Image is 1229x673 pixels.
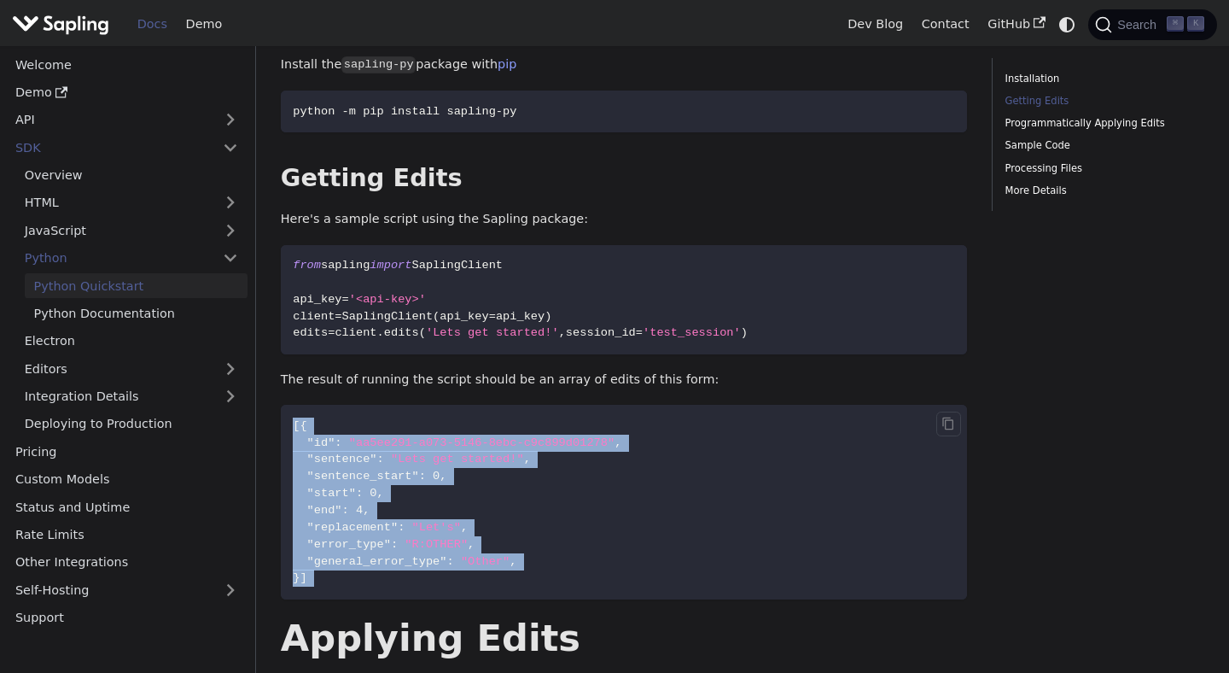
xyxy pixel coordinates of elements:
[489,310,496,323] span: =
[293,310,335,323] span: client
[307,521,399,534] span: "replacement"
[912,11,979,38] a: Contact
[349,293,426,306] span: '<api-key>'
[6,523,248,547] a: Rate Limits
[566,326,636,339] span: session_id
[377,453,384,465] span: :
[741,326,748,339] span: )
[1167,16,1184,32] kbd: ⌘
[559,326,566,339] span: ,
[440,470,446,483] span: ,
[349,436,614,449] span: "aa5ee291-a073-5146-8ebc-c9c899d01278"
[1005,71,1198,87] a: Installation
[281,163,968,194] h2: Getting Edits
[1005,93,1198,109] a: Getting Edits
[398,521,405,534] span: :
[307,504,342,517] span: "end"
[177,11,231,38] a: Demo
[1005,115,1198,132] a: Programmatically Applying Edits
[328,326,335,339] span: =
[6,439,248,464] a: Pricing
[293,419,300,432] span: [
[363,504,370,517] span: ,
[12,12,109,37] img: Sapling.ai
[300,571,306,584] span: ]
[377,326,384,339] span: .
[342,504,349,517] span: :
[6,80,248,105] a: Demo
[1055,12,1080,37] button: Switch between dark and light mode (currently system mode)
[15,329,248,354] a: Electron
[356,487,363,500] span: :
[1005,138,1198,154] a: Sample Code
[1112,18,1167,32] span: Search
[461,521,468,534] span: ,
[213,108,248,132] button: Expand sidebar category 'API'
[498,57,516,71] a: pip
[307,555,447,568] span: "general_error_type"
[12,12,115,37] a: Sapling.ai
[419,326,426,339] span: (
[391,453,524,465] span: "Lets get started!"
[433,310,440,323] span: (
[636,326,643,339] span: =
[335,310,341,323] span: =
[461,555,510,568] span: "Other"
[391,538,398,551] span: :
[213,356,248,381] button: Expand sidebar category 'Editors'
[15,163,248,188] a: Overview
[419,470,426,483] span: :
[307,487,356,500] span: "start"
[335,436,341,449] span: :
[25,301,248,326] a: Python Documentation
[15,412,248,436] a: Deploying to Production
[643,326,741,339] span: 'test_session'
[281,55,968,75] p: Install the package with
[15,384,248,409] a: Integration Details
[1187,16,1204,32] kbd: K
[281,209,968,230] p: Here's a sample script using the Sapling package:
[1005,183,1198,199] a: More Details
[614,436,621,449] span: ,
[978,11,1054,38] a: GitHub
[293,293,341,306] span: api_key
[15,218,248,243] a: JavaScript
[510,555,516,568] span: ,
[6,495,248,519] a: Status and Uptime
[370,487,376,500] span: 0
[384,326,419,339] span: edits
[293,259,321,272] span: from
[307,453,377,465] span: "sentence"
[307,470,419,483] span: "sentence_start"
[300,419,306,432] span: {
[293,326,328,339] span: edits
[213,135,248,160] button: Collapse sidebar category 'SDK'
[6,550,248,575] a: Other Integrations
[468,538,475,551] span: ,
[6,577,248,602] a: Self-Hosting
[356,504,363,517] span: 4
[838,11,912,38] a: Dev Blog
[335,326,376,339] span: client
[15,356,213,381] a: Editors
[524,453,531,465] span: ,
[405,538,468,551] span: "R:OTHER"
[936,412,962,437] button: Copy code to clipboard
[440,310,488,323] span: api_key
[1005,161,1198,177] a: Processing Files
[321,259,370,272] span: sapling
[446,555,453,568] span: :
[342,293,349,306] span: =
[377,487,384,500] span: ,
[412,521,461,534] span: "Let's"
[426,326,559,339] span: 'Lets get started!'
[6,135,213,160] a: SDK
[281,615,968,661] h1: Applying Edits
[307,538,391,551] span: "error_type"
[412,259,504,272] span: SaplingClient
[293,571,300,584] span: }
[307,436,335,449] span: "id"
[15,190,248,215] a: HTML
[25,273,248,298] a: Python Quickstart
[433,470,440,483] span: 0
